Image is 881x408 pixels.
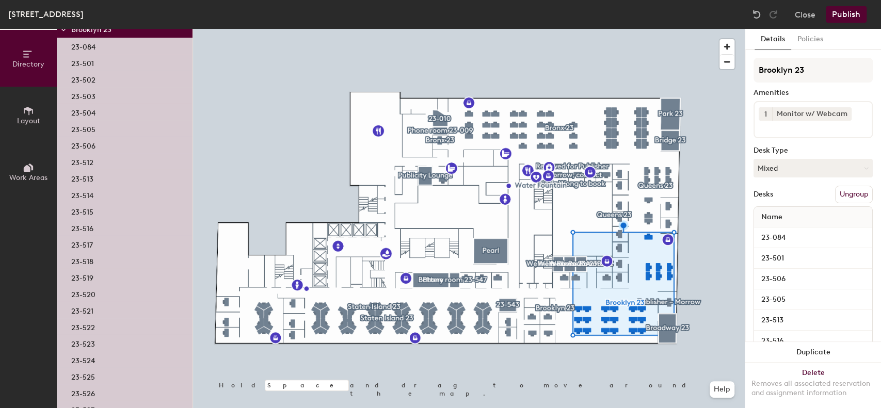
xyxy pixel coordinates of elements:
div: Desks [754,190,773,199]
p: 23-514 [71,188,93,200]
p: 23-512 [71,155,93,167]
p: 23-515 [71,205,93,217]
p: 23-520 [71,287,95,299]
div: Desk Type [754,146,873,155]
input: Unnamed desk [756,334,870,348]
button: DeleteRemoves all associated reservation and assignment information [745,363,881,408]
p: 23-523 [71,337,95,349]
p: 23-518 [71,254,93,266]
p: 23-503 [71,89,95,101]
p: 23-519 [71,271,93,283]
input: Unnamed desk [756,313,870,328]
span: 1 [764,109,767,120]
p: 23-504 [71,106,95,118]
span: Name [756,208,788,226]
span: Work Areas [9,173,47,182]
button: Ungroup [835,186,873,203]
input: Unnamed desk [756,231,870,245]
p: 23-501 [71,56,94,68]
span: Layout [17,117,40,125]
p: 23-526 [71,386,95,398]
p: 23-522 [71,320,95,332]
button: Help [710,381,734,398]
button: Details [755,29,791,50]
button: Duplicate [745,342,881,363]
button: Publish [826,6,867,23]
p: 23-516 [71,221,93,233]
div: Monitor w/ Webcam [772,107,852,121]
span: Directory [12,60,44,69]
button: Mixed [754,159,873,177]
input: Unnamed desk [756,292,870,307]
p: 23-506 [71,139,95,151]
button: Policies [791,29,829,50]
img: Redo [768,9,778,20]
p: 23-525 [71,370,95,382]
p: 23-084 [71,40,95,52]
div: [STREET_ADDRESS] [8,8,84,21]
input: Unnamed desk [756,251,870,266]
p: 23-505 [71,122,95,134]
p: 23-524 [71,353,95,365]
div: Amenities [754,89,873,97]
p: 23-513 [71,172,93,184]
img: Undo [751,9,762,20]
div: Removes all associated reservation and assignment information [751,379,875,398]
button: 1 [759,107,772,121]
span: Brooklyn 23 [71,25,111,34]
button: Close [795,6,815,23]
p: 23-502 [71,73,95,85]
p: 23-521 [71,304,93,316]
p: 23-517 [71,238,93,250]
input: Unnamed desk [756,272,870,286]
